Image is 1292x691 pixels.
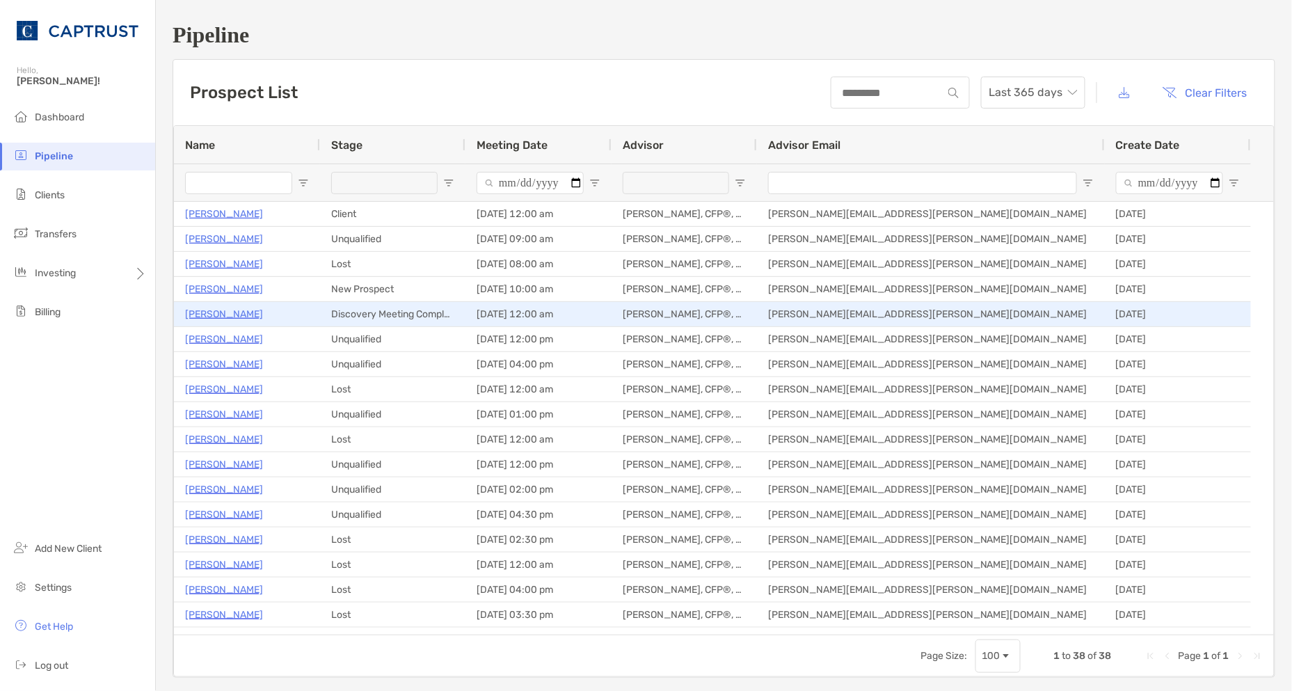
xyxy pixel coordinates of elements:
[757,578,1105,602] div: [PERSON_NAME][EMAIL_ADDRESS][PERSON_NAME][DOMAIN_NAME]
[1083,177,1094,189] button: Open Filter Menu
[757,553,1105,577] div: [PERSON_NAME][EMAIL_ADDRESS][PERSON_NAME][DOMAIN_NAME]
[1054,650,1060,662] span: 1
[757,202,1105,226] div: [PERSON_NAME][EMAIL_ADDRESS][PERSON_NAME][DOMAIN_NAME]
[1145,651,1156,662] div: First Page
[465,352,612,376] div: [DATE] 04:00 pm
[185,356,263,373] p: [PERSON_NAME]
[13,539,29,556] img: add_new_client icon
[1162,651,1173,662] div: Previous Page
[465,527,612,552] div: [DATE] 02:30 pm
[35,228,77,240] span: Transfers
[757,402,1105,427] div: [PERSON_NAME][EMAIL_ADDRESS][PERSON_NAME][DOMAIN_NAME]
[757,452,1105,477] div: [PERSON_NAME][EMAIL_ADDRESS][PERSON_NAME][DOMAIN_NAME]
[13,656,29,673] img: logout icon
[1212,650,1221,662] span: of
[185,381,263,398] a: [PERSON_NAME]
[975,640,1021,673] div: Page Size
[17,6,138,56] img: CAPTRUST Logo
[1099,650,1112,662] span: 38
[35,111,84,123] span: Dashboard
[1088,650,1097,662] span: of
[17,75,147,87] span: [PERSON_NAME]!
[320,502,465,527] div: Unqualified
[612,327,757,351] div: [PERSON_NAME], CFP®, CHFC®
[13,225,29,241] img: transfers icon
[185,255,263,273] a: [PERSON_NAME]
[173,22,1275,48] h1: Pipeline
[185,331,263,348] a: [PERSON_NAME]
[320,527,465,552] div: Lost
[989,77,1077,108] span: Last 365 days
[185,305,263,323] a: [PERSON_NAME]
[1105,603,1251,627] div: [DATE]
[612,502,757,527] div: [PERSON_NAME], CFP®, CHFC®
[465,277,612,301] div: [DATE] 10:00 am
[1229,177,1240,189] button: Open Filter Menu
[1105,578,1251,602] div: [DATE]
[320,327,465,351] div: Unqualified
[612,603,757,627] div: [PERSON_NAME], CFP®, CHFC®
[757,628,1105,652] div: [PERSON_NAME][EMAIL_ADDRESS][PERSON_NAME][DOMAIN_NAME]
[982,650,1000,662] div: 100
[465,227,612,251] div: [DATE] 09:00 am
[185,456,263,473] a: [PERSON_NAME]
[13,108,29,125] img: dashboard icon
[13,186,29,202] img: clients icon
[1116,172,1223,194] input: Create Date Filter Input
[1179,650,1202,662] span: Page
[185,581,263,598] a: [PERSON_NAME]
[35,267,76,279] span: Investing
[768,138,840,152] span: Advisor Email
[13,264,29,280] img: investing icon
[331,138,362,152] span: Stage
[757,603,1105,627] div: [PERSON_NAME][EMAIL_ADDRESS][PERSON_NAME][DOMAIN_NAME]
[612,477,757,502] div: [PERSON_NAME], CFP®, CHFC®
[320,277,465,301] div: New Prospect
[757,227,1105,251] div: [PERSON_NAME][EMAIL_ADDRESS][PERSON_NAME][DOMAIN_NAME]
[1152,77,1258,108] button: Clear Filters
[1105,202,1251,226] div: [DATE]
[465,628,612,652] div: [DATE] 12:00 am
[757,427,1105,452] div: [PERSON_NAME][EMAIL_ADDRESS][PERSON_NAME][DOMAIN_NAME]
[185,230,263,248] a: [PERSON_NAME]
[35,582,72,594] span: Settings
[185,556,263,573] a: [PERSON_NAME]
[757,277,1105,301] div: [PERSON_NAME][EMAIL_ADDRESS][PERSON_NAME][DOMAIN_NAME]
[320,578,465,602] div: Lost
[612,628,757,652] div: [PERSON_NAME], CFP®, CHFC®
[465,202,612,226] div: [DATE] 12:00 am
[13,147,29,164] img: pipeline icon
[320,603,465,627] div: Lost
[612,252,757,276] div: [PERSON_NAME], CFP®, CHFC®
[1062,650,1071,662] span: to
[757,502,1105,527] div: [PERSON_NAME][EMAIL_ADDRESS][PERSON_NAME][DOMAIN_NAME]
[612,227,757,251] div: [PERSON_NAME], CFP®, CHFC®
[612,302,757,326] div: [PERSON_NAME], CFP®, CHFC®
[757,477,1105,502] div: [PERSON_NAME][EMAIL_ADDRESS][PERSON_NAME][DOMAIN_NAME]
[185,431,263,448] a: [PERSON_NAME]
[465,302,612,326] div: [DATE] 12:00 am
[185,631,263,649] a: [PERSON_NAME]
[1223,650,1229,662] span: 1
[185,531,263,548] a: [PERSON_NAME]
[589,177,600,189] button: Open Filter Menu
[1105,302,1251,326] div: [DATE]
[320,227,465,251] div: Unqualified
[185,172,292,194] input: Name Filter Input
[185,481,263,498] p: [PERSON_NAME]
[185,506,263,523] a: [PERSON_NAME]
[185,606,263,624] p: [PERSON_NAME]
[1105,352,1251,376] div: [DATE]
[1105,553,1251,577] div: [DATE]
[465,578,612,602] div: [DATE] 04:00 pm
[1235,651,1246,662] div: Next Page
[185,280,263,298] p: [PERSON_NAME]
[35,621,73,633] span: Get Help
